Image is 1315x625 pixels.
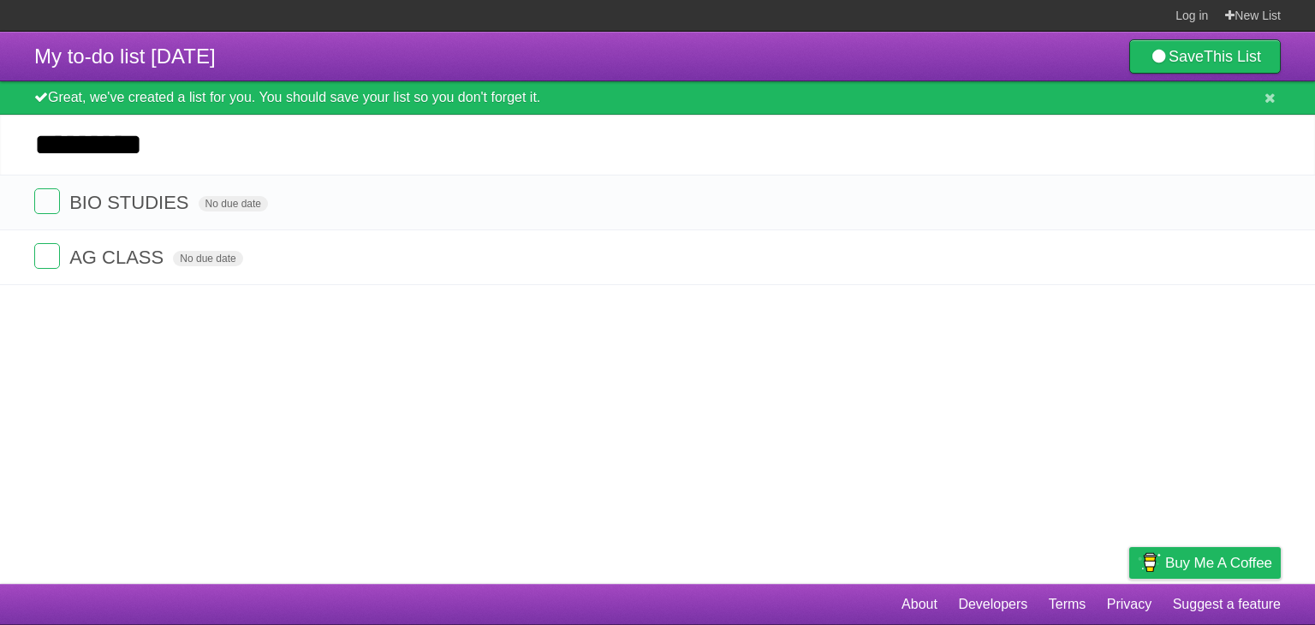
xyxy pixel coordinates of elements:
[1129,547,1281,579] a: Buy me a coffee
[1107,588,1151,621] a: Privacy
[1049,588,1086,621] a: Terms
[34,45,216,68] span: My to-do list [DATE]
[1129,39,1281,74] a: SaveThis List
[1173,588,1281,621] a: Suggest a feature
[1204,48,1261,65] b: This List
[1165,548,1272,578] span: Buy me a coffee
[199,196,268,211] span: No due date
[69,192,193,213] span: BIO STUDIES
[173,251,242,266] span: No due date
[901,588,937,621] a: About
[958,588,1027,621] a: Developers
[34,243,60,269] label: Done
[69,247,168,268] span: AG CLASS
[1138,548,1161,577] img: Buy me a coffee
[34,188,60,214] label: Done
